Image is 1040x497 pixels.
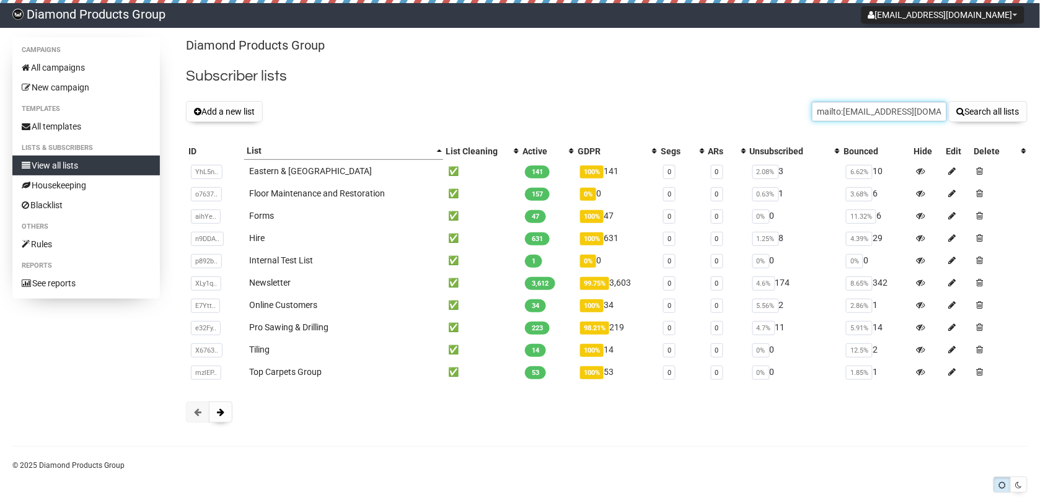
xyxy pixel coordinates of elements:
[752,209,770,224] span: 0%
[249,322,328,332] a: Pro Sawing & Drilling
[12,273,160,293] a: See reports
[747,142,842,160] th: Unsubscribed: No sort applied, activate to apply an ascending sort
[747,294,842,316] td: 2
[715,346,719,354] a: 0
[12,43,160,58] li: Campaigns
[846,187,873,201] span: 3.68%
[249,233,265,243] a: Hire
[747,316,842,338] td: 11
[715,369,719,377] a: 0
[12,234,160,254] a: Rules
[443,361,520,383] td: ✅
[443,205,520,227] td: ✅
[575,227,658,249] td: 631
[846,254,863,268] span: 0%
[249,300,317,310] a: Online Customers
[525,277,555,290] span: 3,612
[580,188,596,201] span: 0%
[949,101,1028,122] button: Search all lists
[668,369,671,377] a: 0
[249,211,274,221] a: Forms
[668,213,671,221] a: 0
[715,257,719,265] a: 0
[752,187,779,201] span: 0.63%
[249,166,372,176] a: Eastern & [GEOGRAPHIC_DATA]
[580,255,596,268] span: 0%
[580,277,609,290] span: 99.75%
[912,142,944,160] th: Hide: No sort applied, sorting is disabled
[752,299,779,313] span: 5.56%
[12,156,160,175] a: View all lists
[946,145,969,157] div: Edit
[525,210,546,223] span: 47
[443,142,520,160] th: List Cleaning: No sort applied, activate to apply an ascending sort
[575,182,658,205] td: 0
[580,344,604,357] span: 100%
[575,249,658,271] td: 0
[715,324,719,332] a: 0
[12,258,160,273] li: Reports
[715,213,719,221] a: 0
[525,255,542,268] span: 1
[974,145,1015,157] div: Delete
[747,249,842,271] td: 0
[12,102,160,117] li: Templates
[668,235,671,243] a: 0
[841,249,911,271] td: 0
[914,145,941,157] div: Hide
[846,232,873,246] span: 4.39%
[443,316,520,338] td: ✅
[580,299,604,312] span: 100%
[841,294,911,316] td: 1
[715,235,719,243] a: 0
[249,278,291,288] a: Newsletter
[752,254,770,268] span: 0%
[578,145,646,157] div: GDPR
[12,175,160,195] a: Housekeeping
[443,338,520,361] td: ✅
[520,142,575,160] th: Active: No sort applied, activate to apply an ascending sort
[525,366,546,379] span: 53
[191,343,223,358] span: X6763..
[668,302,671,310] a: 0
[186,142,244,160] th: ID: No sort applied, sorting is disabled
[668,279,671,288] a: 0
[668,257,671,265] a: 0
[525,299,546,312] span: 34
[191,366,221,380] span: mzlEP..
[443,294,520,316] td: ✅
[844,145,909,157] div: Bounced
[525,165,550,178] span: 141
[191,165,223,179] span: YhL5n..
[443,227,520,249] td: ✅
[249,345,270,354] a: Tiling
[715,302,719,310] a: 0
[708,145,735,157] div: ARs
[752,165,779,179] span: 2.08%
[715,190,719,198] a: 0
[249,255,313,265] a: Internal Test List
[752,343,770,358] span: 0%
[191,187,222,201] span: o7637..
[668,190,671,198] a: 0
[580,366,604,379] span: 100%
[747,338,842,361] td: 0
[972,142,1028,160] th: Delete: No sort applied, activate to apply an ascending sort
[525,344,546,357] span: 14
[846,276,873,291] span: 8.65%
[580,232,604,245] span: 100%
[12,117,160,136] a: All templates
[12,459,1028,472] p: © 2025 Diamond Products Group
[249,188,385,198] a: Floor Maintenance and Restoration
[706,142,747,160] th: ARs: No sort applied, activate to apply an ascending sort
[715,168,719,176] a: 0
[841,142,911,160] th: Bounced: No sort applied, sorting is disabled
[747,271,842,294] td: 174
[841,182,911,205] td: 6
[575,294,658,316] td: 34
[862,6,1025,24] button: [EMAIL_ADDRESS][DOMAIN_NAME]
[12,9,24,20] img: 0e15046020f1bb11392451ad42f33bbf
[186,101,263,122] button: Add a new list
[443,182,520,205] td: ✅
[575,338,658,361] td: 14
